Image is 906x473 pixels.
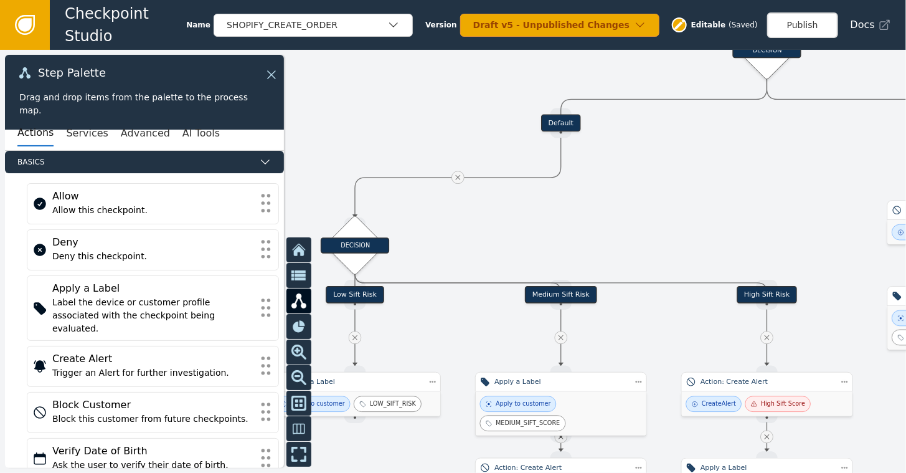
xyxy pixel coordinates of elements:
span: Name [186,19,210,31]
div: DECISION [321,237,389,254]
div: High Sift Score [761,399,805,408]
span: Editable [691,19,726,31]
div: Apply to customer [496,399,551,408]
button: Services [66,120,108,146]
div: High Sift Risk [737,286,797,303]
div: Action: Create Alert [494,462,628,473]
span: Docs [851,17,875,32]
span: Step Palette [38,67,106,79]
button: Actions [17,120,54,146]
button: AI Tools [182,120,220,146]
div: Low Sift Risk [326,286,384,303]
button: Publish [767,12,838,38]
div: SHOPIFY_CREATE_ORDER [227,19,387,32]
div: MEDIUM_SIFT_SCORE [496,419,560,428]
div: DECISION [733,42,801,58]
a: Docs [851,17,891,32]
div: LOW_SIFT_RISK [370,399,416,408]
div: Trigger an Alert for further investigation. [52,366,253,380]
div: Apply a Label [288,377,422,388]
span: Checkpoint Studio [65,2,186,47]
div: Allow [52,189,253,204]
div: Block Customer [52,398,253,413]
div: Draft v5 - Unpublished Changes [473,19,634,32]
div: Label the device or customer profile associated with the checkpoint being evaluated. [52,296,253,335]
div: Action: Create Alert [701,377,834,388]
div: Apply a Label [701,462,834,473]
div: Apply a Label [494,377,628,388]
div: Apply a Label [52,281,253,296]
div: Default [541,115,581,132]
div: Apply to customer [290,399,345,408]
button: Draft v5 - Unpublished Changes [460,14,659,37]
div: Verify Date of Birth [52,444,253,459]
div: Allow this checkpoint. [52,204,253,217]
span: Version [425,19,457,31]
div: Medium Sift Risk [525,286,597,303]
span: Basics [17,156,254,168]
div: ( Saved ) [729,19,757,31]
button: SHOPIFY_CREATE_ORDER [214,14,413,37]
button: Advanced [121,120,170,146]
div: Block this customer from future checkpoints. [52,413,253,426]
div: Ask the user to verify their date of birth. [52,459,253,472]
div: Deny this checkpoint. [52,250,253,263]
div: Create Alert [52,351,253,366]
div: Create Alert [702,399,736,408]
div: Deny [52,235,253,250]
div: Drag and drop items from the palette to the process map. [19,91,270,117]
